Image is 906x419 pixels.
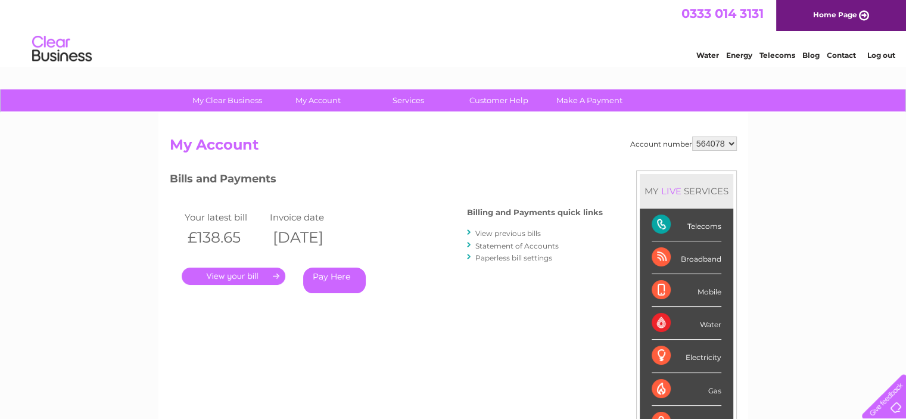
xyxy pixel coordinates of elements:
[696,51,719,60] a: Water
[32,31,92,67] img: logo.png
[182,268,285,285] a: .
[827,51,856,60] a: Contact
[475,241,559,250] a: Statement of Accounts
[178,89,276,111] a: My Clear Business
[652,241,721,274] div: Broadband
[172,7,735,58] div: Clear Business is a trading name of Verastar Limited (registered in [GEOGRAPHIC_DATA] No. 3667643...
[630,136,737,151] div: Account number
[467,208,603,217] h4: Billing and Payments quick links
[652,373,721,406] div: Gas
[450,89,548,111] a: Customer Help
[267,209,353,225] td: Invoice date
[652,340,721,373] div: Electricity
[652,274,721,307] div: Mobile
[182,209,267,225] td: Your latest bill
[640,174,733,208] div: MY SERVICES
[759,51,795,60] a: Telecoms
[170,136,737,159] h2: My Account
[359,89,457,111] a: Services
[475,253,552,262] a: Paperless bill settings
[267,225,353,250] th: [DATE]
[269,89,367,111] a: My Account
[652,307,721,340] div: Water
[475,229,541,238] a: View previous bills
[652,209,721,241] div: Telecoms
[726,51,752,60] a: Energy
[867,51,895,60] a: Log out
[182,225,267,250] th: £138.65
[540,89,639,111] a: Make A Payment
[659,185,684,197] div: LIVE
[170,170,603,191] h3: Bills and Payments
[802,51,820,60] a: Blog
[681,6,764,21] a: 0333 014 3131
[303,268,366,293] a: Pay Here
